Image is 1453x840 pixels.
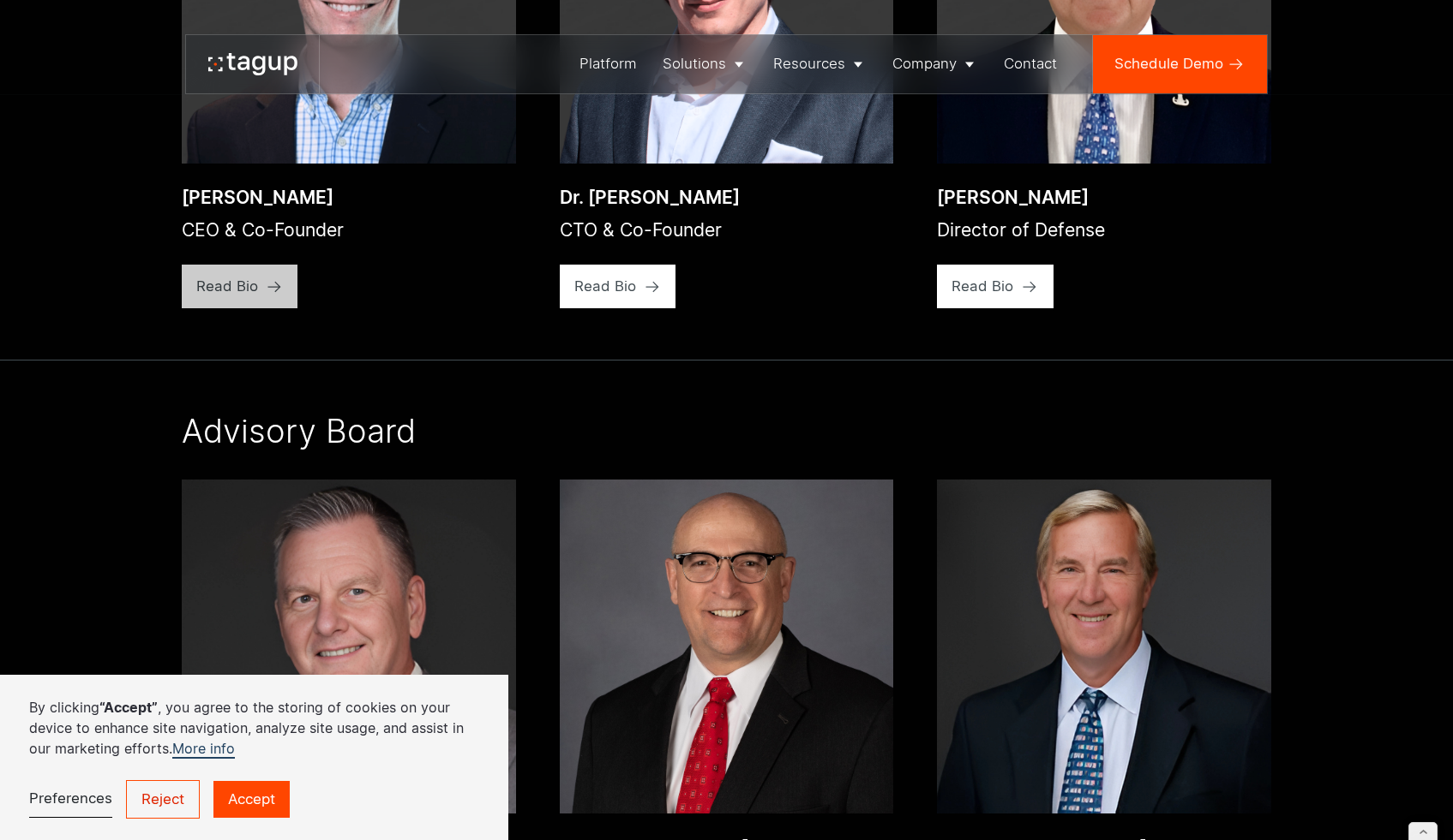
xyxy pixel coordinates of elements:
[182,480,516,813] a: Open bio popup
[760,35,880,93] a: Resources
[1093,35,1267,93] a: Schedule Demo
[560,265,676,308] a: Read Bio
[172,740,235,759] a: More info
[182,265,298,308] a: Read Bio
[936,163,937,164] div: Open bio popup
[182,411,416,451] h2: Advisory Board
[213,781,290,817] a: Accept
[560,185,740,211] div: Dr. [PERSON_NAME]
[182,480,516,813] img: Lt Gen Brad Webb (USAF, Ret.)
[182,185,344,211] div: [PERSON_NAME]
[126,780,200,818] a: Reject
[892,53,957,74] div: Company
[937,265,1054,308] a: Read Bio
[559,813,560,813] div: Open bio popup
[99,699,158,716] strong: “Accept”
[937,217,1105,243] div: Director of Defense
[574,276,636,297] div: Read Bio
[29,781,112,818] a: Preferences
[181,163,182,164] div: Open bio popup
[952,276,1013,297] div: Read Bio
[937,185,1105,211] div: [PERSON_NAME]
[992,35,1071,93] a: Contact
[937,480,1271,813] img: RADM John Neagley (USN, Ret.)
[579,53,637,74] div: Platform
[560,217,740,243] div: CTO & Co-Founder
[182,217,344,243] div: CEO & Co-Founder
[880,35,991,93] a: Company
[773,53,845,74] div: Resources
[650,35,760,93] a: Solutions
[196,276,258,297] div: Read Bio
[663,53,726,74] div: Solutions
[937,480,1271,813] a: Open bio popup
[567,35,651,93] a: Platform
[936,813,937,813] div: Open bio popup
[559,163,560,164] div: Open bio popup
[29,697,479,759] p: By clicking , you agree to the storing of cookies on your device to enhance site navigation, anal...
[560,480,894,813] a: Open bio popup
[1114,53,1223,74] div: Schedule Demo
[1004,53,1057,74] div: Contact
[560,480,894,813] img: LTG Neil Thurgood (USA, Ret.)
